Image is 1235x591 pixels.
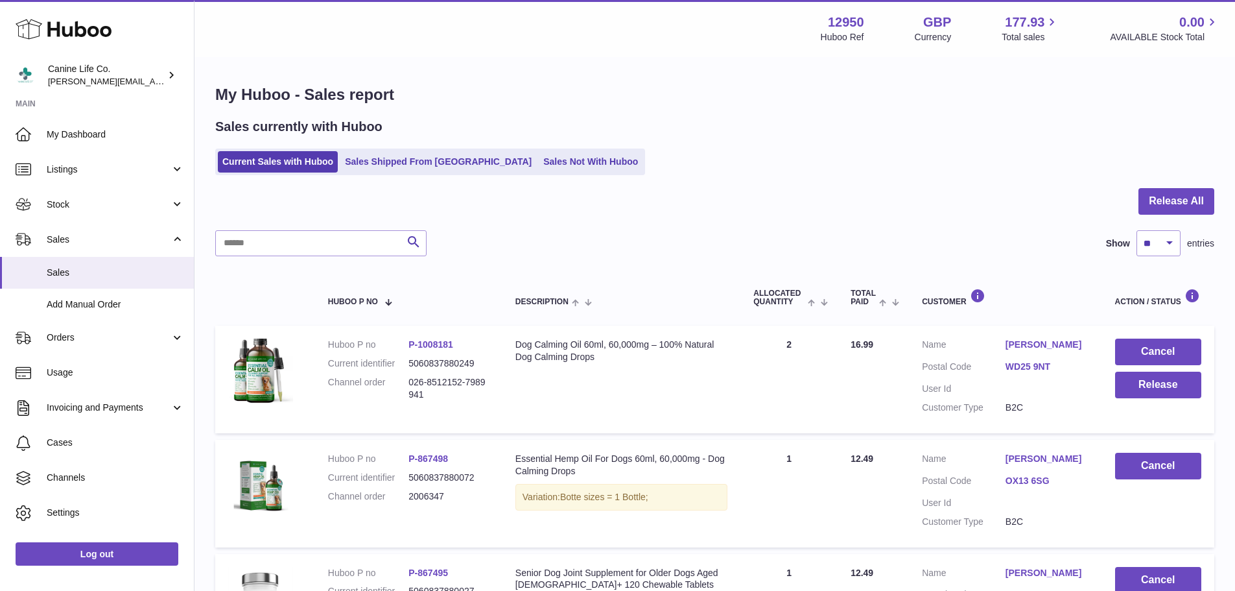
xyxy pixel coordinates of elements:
[1002,31,1059,43] span: Total sales
[48,76,260,86] span: [PERSON_NAME][EMAIL_ADDRESS][DOMAIN_NAME]
[408,453,448,464] a: P-867498
[1115,289,1201,306] div: Action / Status
[851,339,873,350] span: 16.99
[408,339,453,350] a: P-1008181
[47,402,171,414] span: Invoicing and Payments
[328,472,409,484] dt: Current identifier
[828,14,864,31] strong: 12950
[1002,14,1059,43] a: 177.93 Total sales
[740,440,838,548] td: 1
[923,14,951,31] strong: GBP
[922,516,1006,528] dt: Customer Type
[408,472,489,484] dd: 5060837880072
[515,298,569,306] span: Description
[47,267,184,279] span: Sales
[228,339,293,404] img: 129501747749241.jpg
[1115,339,1201,365] button: Cancel
[47,437,184,449] span: Cases
[328,453,409,465] dt: Huboo P no
[1006,361,1089,373] a: WD25 9NT
[1179,14,1205,31] span: 0.00
[215,84,1214,105] h1: My Huboo - Sales report
[47,367,184,379] span: Usage
[922,475,1006,490] dt: Postal Code
[922,567,1006,583] dt: Name
[47,234,171,246] span: Sales
[1006,402,1089,414] dd: B2C
[1006,475,1089,487] a: OX13 6SG
[1115,453,1201,479] button: Cancel
[1006,516,1089,528] dd: B2C
[328,298,378,306] span: Huboo P no
[1110,31,1219,43] span: AVAILABLE Stock Total
[1106,237,1130,250] label: Show
[851,568,873,578] span: 12.49
[1006,567,1089,579] a: [PERSON_NAME]
[922,383,1006,395] dt: User Id
[218,151,338,173] a: Current Sales with Huboo
[47,472,184,484] span: Channels
[539,151,642,173] a: Sales Not With Huboo
[47,298,184,311] span: Add Manual Order
[851,289,876,306] span: Total paid
[47,128,184,141] span: My Dashboard
[328,339,409,351] dt: Huboo P no
[47,507,184,519] span: Settings
[408,568,448,578] a: P-867495
[515,339,727,363] div: Dog Calming Oil 60ml, 60,000mg – 100% Natural Dog Calming Drops
[922,453,1006,468] dt: Name
[328,567,409,579] dt: Huboo P no
[922,361,1006,376] dt: Postal Code
[922,289,1088,306] div: Customer
[753,289,805,306] span: ALLOCATED Quantity
[47,163,171,176] span: Listings
[922,339,1006,354] dt: Name
[922,497,1006,509] dt: User Id
[328,357,409,370] dt: Current identifier
[740,326,838,433] td: 2
[851,453,873,464] span: 12.49
[16,542,178,566] a: Log out
[328,376,409,401] dt: Channel order
[47,332,171,344] span: Orders
[922,402,1006,414] dt: Customer Type
[821,31,864,43] div: Huboo Ref
[1005,14,1044,31] span: 177.93
[915,31,952,43] div: Currency
[560,492,648,502] span: Botte sizes = 1 Bottle;
[47,199,171,211] span: Stock
[1115,372,1201,398] button: Release
[48,63,165,88] div: Canine Life Co.
[408,357,489,370] dd: 5060837880249
[515,453,727,477] div: Essential Hemp Oil For Dogs 60ml, 60,000mg - Dog Calming Drops
[408,376,489,401] dd: 026-8512152-7989941
[228,453,293,518] img: clsg-1-pack-shot-in-2000x2000px.jpg
[1187,237,1214,250] span: entries
[1006,453,1089,465] a: [PERSON_NAME]
[340,151,536,173] a: Sales Shipped From [GEOGRAPHIC_DATA]
[408,490,489,503] dd: 2006347
[328,490,409,503] dt: Channel order
[215,118,382,136] h2: Sales currently with Huboo
[1006,339,1089,351] a: [PERSON_NAME]
[16,66,35,85] img: kevin@clsgltd.co.uk
[1138,188,1214,215] button: Release All
[1110,14,1219,43] a: 0.00 AVAILABLE Stock Total
[515,484,727,511] div: Variation:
